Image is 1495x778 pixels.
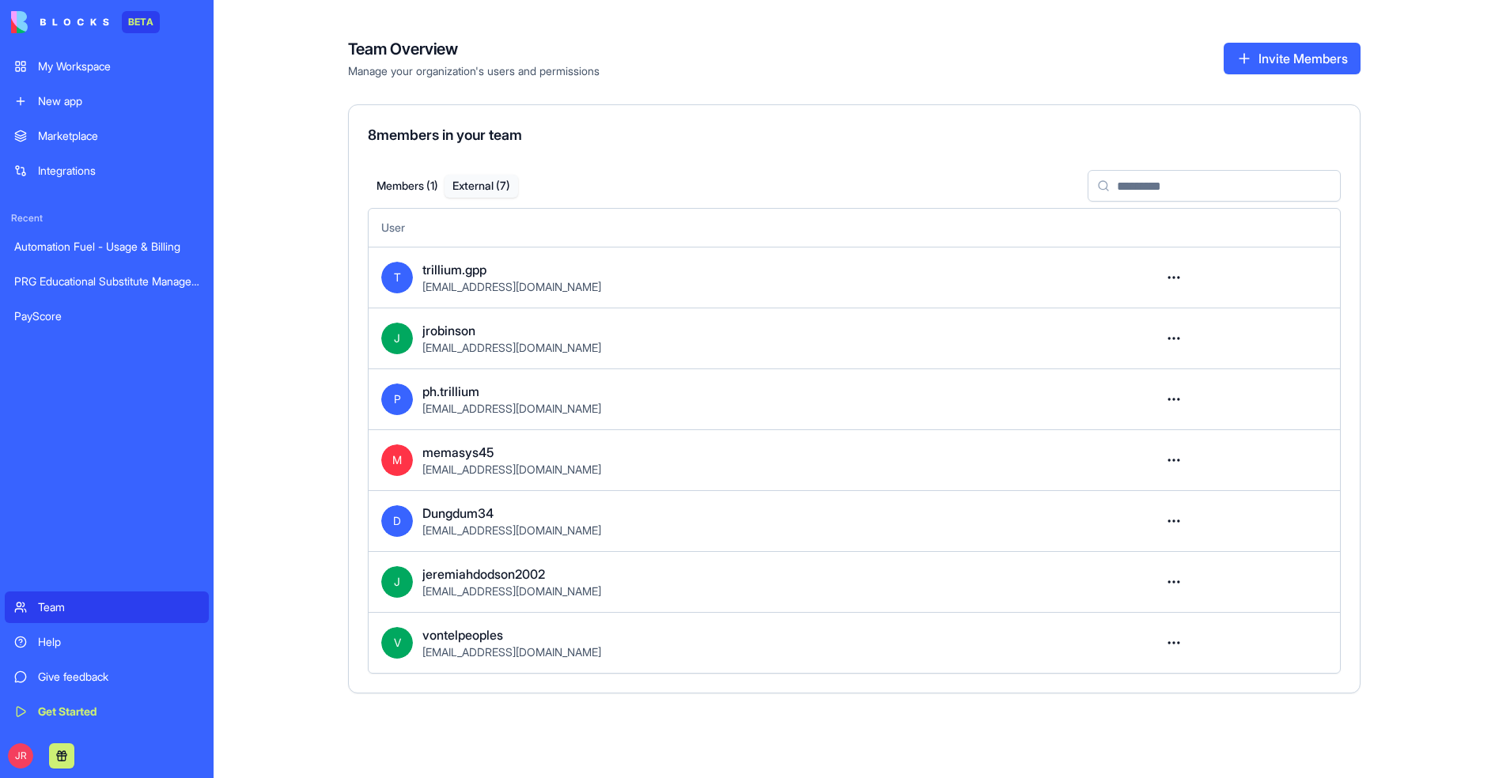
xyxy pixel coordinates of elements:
[381,262,413,293] span: T
[422,280,601,293] span: [EMAIL_ADDRESS][DOMAIN_NAME]
[8,743,33,769] span: JR
[381,566,413,598] span: J
[422,565,545,583] span: jeremiahdodson2002
[5,155,209,187] a: Integrations
[11,11,160,33] a: BETA
[381,627,413,659] span: V
[422,584,601,598] span: [EMAIL_ADDRESS][DOMAIN_NAME]
[422,523,601,537] span: [EMAIL_ADDRESS][DOMAIN_NAME]
[422,341,601,354] span: [EMAIL_ADDRESS][DOMAIN_NAME]
[348,38,600,60] h4: Team Overview
[122,11,160,33] div: BETA
[348,63,600,79] span: Manage your organization's users and permissions
[422,321,475,340] span: jrobinson
[38,163,199,179] div: Integrations
[422,504,494,523] span: Dungdum34
[422,645,601,659] span: [EMAIL_ADDRESS][DOMAIN_NAME]
[38,599,199,615] div: Team
[381,444,413,476] span: M
[422,625,503,644] span: vontelpeoples
[5,626,209,658] a: Help
[38,704,199,719] div: Get Started
[14,239,199,255] div: Automation Fuel - Usage & Billing
[5,661,209,693] a: Give feedback
[422,402,601,415] span: [EMAIL_ADDRESS][DOMAIN_NAME]
[445,175,519,198] button: External ( 7 )
[38,59,199,74] div: My Workspace
[368,127,522,143] span: 8 members in your team
[422,382,479,401] span: ph.trillium
[38,669,199,685] div: Give feedback
[422,463,601,476] span: [EMAIL_ADDRESS][DOMAIN_NAME]
[5,300,209,332] a: PayScore
[5,591,209,623] a: Team
[422,443,494,462] span: memasys45
[381,383,413,415] span: P
[5,231,209,262] a: Automation Fuel - Usage & Billing
[1224,43,1361,74] button: Invite Members
[11,11,109,33] img: logo
[5,51,209,82] a: My Workspace
[369,209,1145,247] th: User
[5,266,209,297] a: PRG Educational Substitute Management
[5,120,209,152] a: Marketplace
[38,93,199,109] div: New app
[5,696,209,727] a: Get Started
[5,212,209,225] span: Recent
[422,260,486,279] span: trillium.gpp
[14,308,199,324] div: PayScore
[370,175,445,198] button: Members ( 1 )
[38,128,199,144] div: Marketplace
[38,634,199,650] div: Help
[5,85,209,117] a: New app
[14,274,199,289] div: PRG Educational Substitute Management
[381,323,413,354] span: J
[381,505,413,537] span: D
